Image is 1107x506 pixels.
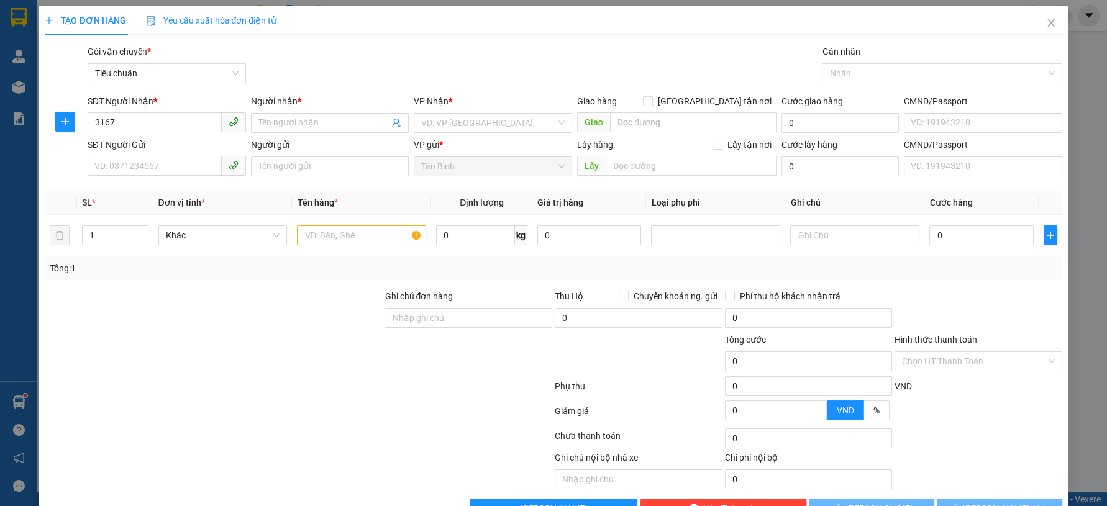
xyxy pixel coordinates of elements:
[653,94,777,108] span: [GEOGRAPHIC_DATA] tận nơi
[577,112,610,132] span: Giao
[45,16,53,25] span: plus
[158,197,205,207] span: Đơn vị tính
[555,469,722,489] input: Nhập ghi chú
[391,118,401,128] span: user-add
[553,429,724,451] div: Chưa thanh toán
[251,138,409,151] div: Người gửi
[577,96,617,106] span: Giao hàng
[1044,225,1057,245] button: plus
[45,16,125,25] span: TẠO ĐƠN HÀNG
[837,405,854,415] span: VND
[414,138,572,151] div: VP gửi
[606,156,777,176] input: Dọc đường
[460,197,504,207] span: Định lượng
[555,451,722,469] div: Ghi chú nội bộ nhà xe
[146,16,277,25] span: Yêu cầu xuất hóa đơn điện tử
[81,47,154,57] span: 21:20:13 [DATE]
[553,379,724,401] div: Phụ thu
[537,197,583,207] span: Giá trị hàng
[50,261,427,275] div: Tổng: 1
[735,289,845,303] span: Phí thu hộ khách nhận trả
[56,117,75,127] span: plus
[515,225,527,245] span: kg
[553,404,724,426] div: Giảm giá
[895,335,977,345] label: Hình thức thanh toán
[229,117,239,127] span: phone
[70,22,176,33] span: VCM Lab - 0947816176
[70,35,223,57] span: vantinh.tienoanh - In:
[610,112,777,132] input: Dọc đường
[385,308,552,328] input: Ghi chú đơn hàng
[790,225,919,245] input: Ghi Chú
[1046,18,1056,28] span: close
[629,289,722,303] span: Chuyển khoản ng. gửi
[781,113,899,133] input: Cước giao hàng
[414,96,449,106] span: VP Nhận
[146,16,156,26] img: icon
[385,291,453,301] label: Ghi chú đơn hàng
[50,225,70,245] button: delete
[421,157,565,176] span: Tân Bình
[577,156,606,176] span: Lấy
[577,140,613,150] span: Lấy hàng
[725,335,766,345] span: Tổng cước
[95,64,239,83] span: Tiêu chuẩn
[646,191,785,215] th: Loại phụ phí
[895,381,912,391] span: VND
[82,197,92,207] span: SL
[229,160,239,170] span: phone
[297,197,337,207] span: Tên hàng
[781,96,843,106] label: Cước giao hàng
[1034,6,1068,41] button: Close
[70,35,223,57] span: TB1310250299 -
[251,94,409,108] div: Người nhận
[722,138,777,151] span: Lấy tận nơi
[555,291,583,301] span: Thu Hộ
[725,451,893,469] div: Chi phí nội bộ
[1044,230,1057,240] span: plus
[781,156,899,176] input: Cước lấy hàng
[7,65,186,132] strong: Nhận:
[537,225,641,245] input: 0
[929,197,972,207] span: Cước hàng
[822,47,860,56] label: Gán nhãn
[70,7,140,20] span: Gửi:
[785,191,924,215] th: Ghi chú
[781,140,837,150] label: Cước lấy hàng
[88,47,151,56] span: Gói vận chuyển
[904,94,1062,108] div: CMND/Passport
[166,226,280,245] span: Khác
[93,7,140,20] span: Tân Bình
[873,405,880,415] span: %
[88,94,246,108] div: SĐT Người Nhận
[904,138,1062,151] div: CMND/Passport
[88,138,246,151] div: SĐT Người Gửi
[7,65,186,132] span: Hai Bà Trưng
[297,225,426,245] input: VD: Bàn, Ghế
[55,112,75,132] button: plus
